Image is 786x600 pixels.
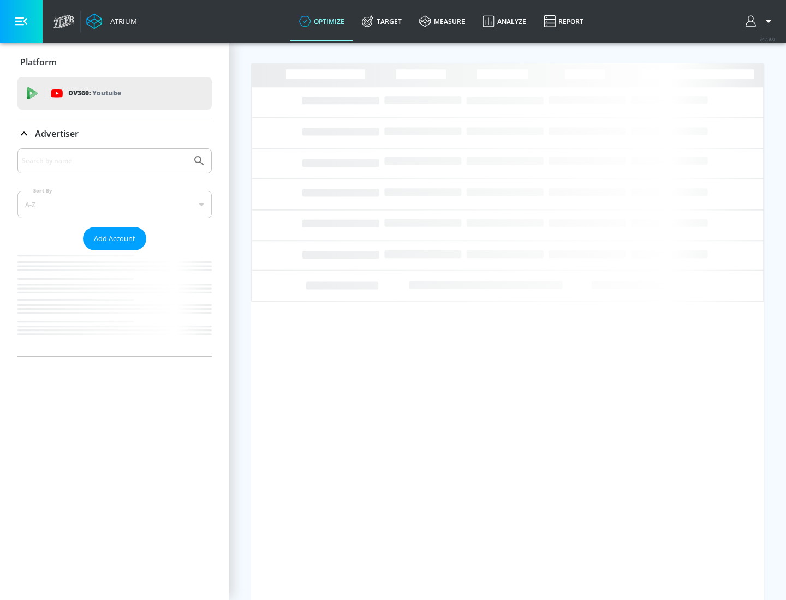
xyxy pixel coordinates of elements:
p: Platform [20,56,57,68]
p: DV360: [68,87,121,99]
a: Atrium [86,13,137,29]
div: DV360: Youtube [17,77,212,110]
div: Platform [17,47,212,77]
a: optimize [290,2,353,41]
nav: list of Advertiser [17,250,212,356]
p: Advertiser [35,128,79,140]
p: Youtube [92,87,121,99]
div: A-Z [17,191,212,218]
label: Sort By [31,187,55,194]
a: measure [410,2,474,41]
span: Add Account [94,232,135,245]
a: Target [353,2,410,41]
div: Atrium [106,16,137,26]
div: Advertiser [17,148,212,356]
button: Add Account [83,227,146,250]
div: Advertiser [17,118,212,149]
span: v 4.19.0 [760,36,775,42]
input: Search by name [22,154,187,168]
a: Analyze [474,2,535,41]
a: Report [535,2,592,41]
